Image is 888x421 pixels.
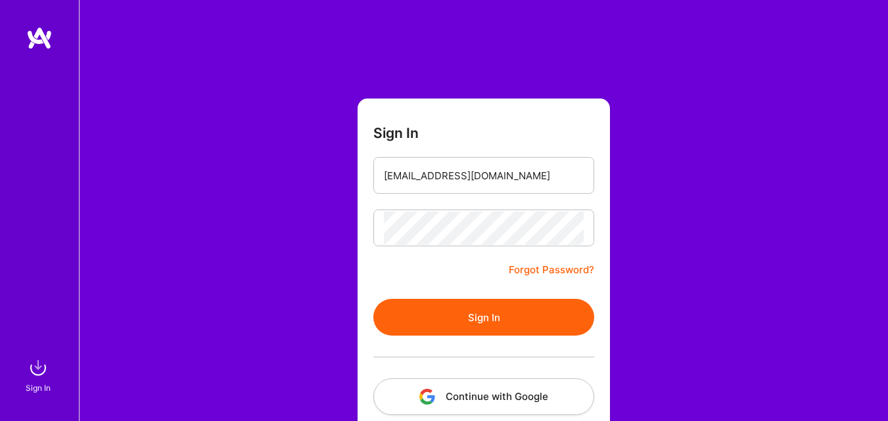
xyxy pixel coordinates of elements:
[509,262,594,278] a: Forgot Password?
[384,159,584,192] input: Email...
[25,355,51,381] img: sign in
[26,26,53,50] img: logo
[419,389,435,405] img: icon
[373,299,594,336] button: Sign In
[28,355,51,395] a: sign inSign In
[26,381,51,395] div: Sign In
[373,378,594,415] button: Continue with Google
[373,125,419,141] h3: Sign In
